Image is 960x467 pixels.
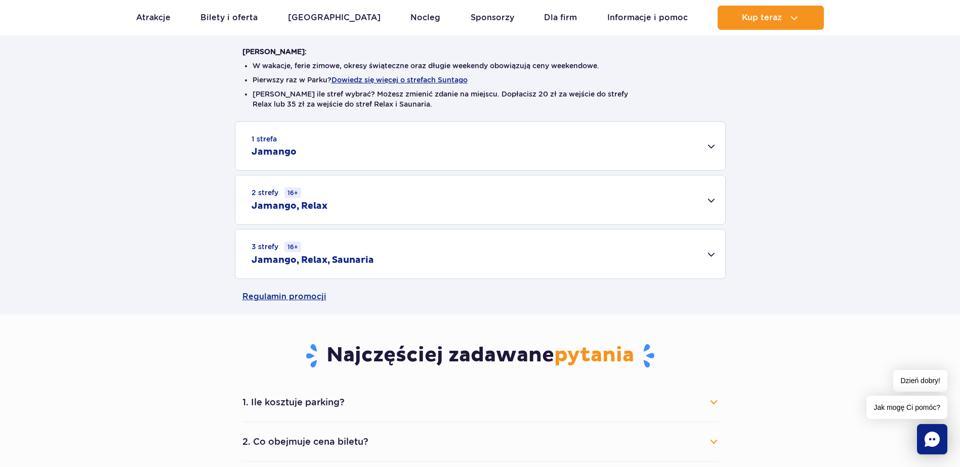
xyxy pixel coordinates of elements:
[242,48,307,56] strong: [PERSON_NAME]:
[410,6,440,30] a: Nocleg
[607,6,688,30] a: Informacje i pomoc
[242,343,718,369] h3: Najczęściej zadawane
[742,13,782,22] span: Kup teraz
[252,254,374,266] h2: Jamango, Relax, Saunaria
[242,391,718,413] button: 1. Ile kosztuje parking?
[252,188,301,198] small: 2 strefy
[331,76,468,84] button: Dowiedz się więcej o strefach Suntago
[866,396,947,419] span: Jak mogę Ci pomóc?
[544,6,577,30] a: Dla firm
[200,6,258,30] a: Bilety i oferta
[252,200,327,212] h2: Jamango, Relax
[253,61,708,71] li: W wakacje, ferie zimowe, okresy świąteczne oraz długie weekendy obowiązują ceny weekendowe.
[252,134,277,144] small: 1 strefa
[718,6,824,30] button: Kup teraz
[554,343,634,368] span: pytania
[288,6,381,30] a: [GEOGRAPHIC_DATA]
[252,242,301,252] small: 3 strefy
[917,424,947,454] div: Chat
[253,89,708,109] li: [PERSON_NAME] ile stref wybrać? Możesz zmienić zdanie na miejscu. Dopłacisz 20 zł za wejście do s...
[136,6,171,30] a: Atrakcje
[893,370,947,392] span: Dzień dobry!
[253,75,708,85] li: Pierwszy raz w Parku?
[242,279,718,314] a: Regulamin promocji
[471,6,514,30] a: Sponsorzy
[284,188,301,198] small: 16+
[252,146,297,158] h2: Jamango
[284,242,301,252] small: 16+
[242,431,718,453] button: 2. Co obejmuje cena biletu?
